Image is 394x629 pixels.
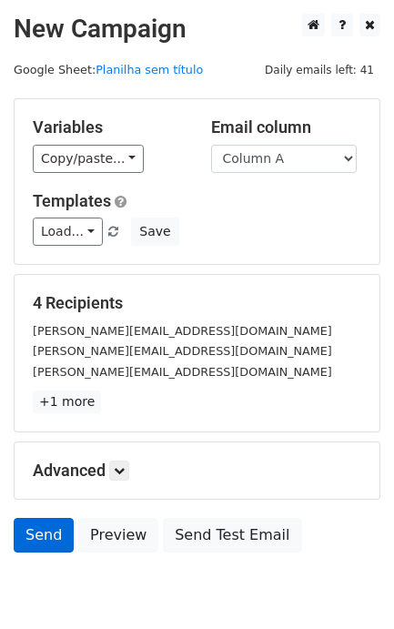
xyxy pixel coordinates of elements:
button: Save [131,218,178,246]
h2: New Campaign [14,14,380,45]
a: +1 more [33,391,101,413]
iframe: Chat Widget [303,542,394,629]
small: [PERSON_NAME][EMAIL_ADDRESS][DOMAIN_NAME] [33,324,332,338]
a: Copy/paste... [33,145,144,173]
a: Load... [33,218,103,246]
a: Send Test Email [163,518,301,553]
h5: 4 Recipients [33,293,361,313]
a: Send [14,518,74,553]
a: Planilha sem título [96,63,203,76]
h5: Email column [211,117,362,137]
span: Daily emails left: 41 [258,60,380,80]
small: [PERSON_NAME][EMAIL_ADDRESS][DOMAIN_NAME] [33,344,332,358]
a: Preview [78,518,158,553]
a: Daily emails left: 41 [258,63,380,76]
small: [PERSON_NAME][EMAIL_ADDRESS][DOMAIN_NAME] [33,365,332,379]
small: Google Sheet: [14,63,203,76]
h5: Advanced [33,461,361,481]
h5: Variables [33,117,184,137]
a: Templates [33,191,111,210]
div: Widget de chat [303,542,394,629]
